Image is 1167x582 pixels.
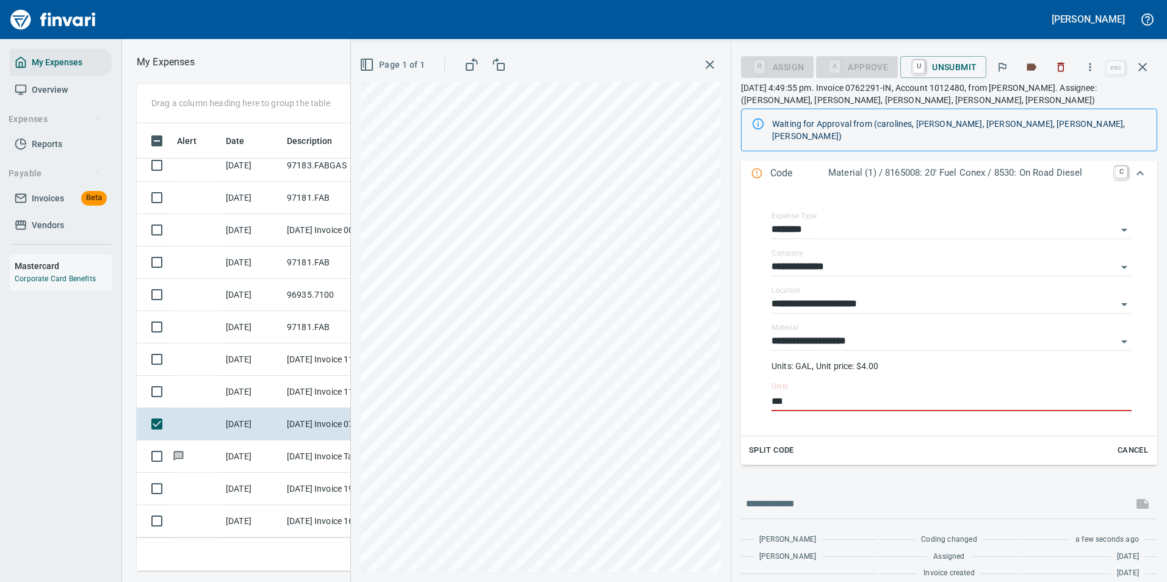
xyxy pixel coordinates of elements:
[771,383,789,390] label: Units
[172,452,185,460] span: Has messages
[741,61,814,71] div: Assign
[1116,296,1133,313] button: Open
[771,212,817,220] label: Expense Type
[741,82,1157,106] p: [DATE] 4:49:55 pm. Invoice 0762291-IN, Account 1012480, from [PERSON_NAME]. Assignee: ([PERSON_NA...
[1018,54,1045,81] button: Labels
[10,131,112,158] a: Reports
[1075,534,1139,546] span: a few seconds ago
[9,166,101,181] span: Payable
[1128,489,1157,519] span: This records your message into the invoice and notifies anyone mentioned
[282,311,392,343] td: 97181.FAB
[1049,10,1128,29] button: [PERSON_NAME]
[81,191,107,205] span: Beta
[900,56,986,78] button: UUnsubmit
[1077,54,1104,81] button: More
[828,166,1108,180] p: Material (1) / 8165008: 20' Fuel Conex / 8530: On Road Diesel
[771,360,1132,372] p: Units: GAL, Unit price: $4.00
[4,108,106,131] button: Expenses
[771,250,803,257] label: Company
[221,246,282,279] td: [DATE]
[221,149,282,182] td: [DATE]
[771,287,800,294] label: Location
[816,61,898,71] div: Units required
[221,408,282,440] td: [DATE]
[137,55,195,70] nav: breadcrumb
[1116,333,1133,350] button: Open
[221,311,282,343] td: [DATE]
[32,55,82,70] span: My Expenses
[32,191,64,206] span: Invoices
[10,212,112,239] a: Vendors
[921,534,977,546] span: Coding changed
[1117,551,1139,563] span: [DATE]
[221,279,282,311] td: [DATE]
[746,441,797,460] button: Split Code
[221,440,282,473] td: [DATE]
[226,134,245,148] span: Date
[923,567,975,580] span: Invoice created
[221,473,282,505] td: [DATE]
[282,182,392,214] td: 97181.FAB
[772,113,1147,147] div: Waiting for Approval from (carolines, [PERSON_NAME], [PERSON_NAME], [PERSON_NAME], [PERSON_NAME])
[282,505,392,537] td: [DATE] Invoice 160748 from Courier Direct, Inc. (1-38011)
[151,97,330,109] p: Drag a column heading here to group the table
[4,162,106,185] button: Payable
[137,55,195,70] p: My Expenses
[1117,567,1139,580] span: [DATE]
[32,218,64,233] span: Vendors
[759,551,816,563] span: [PERSON_NAME]
[15,259,112,273] h6: Mastercard
[362,57,425,73] span: Page 1 of 1
[15,275,96,283] a: Corporate Card Benefits
[10,185,112,212] a: InvoicesBeta
[1107,61,1125,74] a: esc
[221,343,282,376] td: [DATE]
[770,166,828,182] p: Code
[221,182,282,214] td: [DATE]
[287,134,333,148] span: Description
[282,408,392,440] td: [DATE] Invoice 0762291-IN from [PERSON_NAME], Inc. (1-39587)
[1116,444,1149,458] span: Cancel
[741,154,1157,194] div: Expand
[910,57,977,77] span: Unsubmit
[282,279,392,311] td: 96935.7100
[282,343,392,376] td: [DATE] Invoice 11007060 from Cessco Inc (1-10167)
[933,551,964,563] span: Assigned
[221,376,282,408] td: [DATE]
[282,149,392,182] td: 97183.FABGAS
[282,214,392,246] td: [DATE] Invoice 0002499482 from Central Welding Supply Co., Inc (1-23924)
[741,194,1157,465] div: Expand
[32,137,62,152] span: Reports
[282,246,392,279] td: 97181.FAB
[177,134,212,148] span: Alert
[7,5,99,34] img: Finvari
[10,76,112,104] a: Overview
[759,534,816,546] span: [PERSON_NAME]
[1104,52,1157,82] span: Close invoice
[1047,54,1074,81] button: Discard
[771,324,798,331] label: Material
[1115,166,1127,178] a: C
[9,112,101,127] span: Expenses
[177,134,197,148] span: Alert
[10,49,112,76] a: My Expenses
[749,444,794,458] span: Split Code
[282,440,392,473] td: [DATE] Invoice Tapani-22-03 7 from Columbia West Engineering Inc (1-10225)
[989,54,1016,81] button: Flag
[1113,441,1152,460] button: Cancel
[287,134,349,148] span: Description
[1052,13,1125,26] h5: [PERSON_NAME]
[32,82,68,98] span: Overview
[221,505,282,537] td: [DATE]
[1116,221,1133,239] button: Open
[357,54,430,76] button: Page 1 of 1
[282,473,392,505] td: [DATE] Invoice 19 - 358011 from Commercial Tire Inc. (1-39436)
[1116,259,1133,276] button: Open
[226,134,261,148] span: Date
[221,214,282,246] td: [DATE]
[282,376,392,408] td: [DATE] Invoice 11007063 from Cessco Inc (1-10167)
[913,60,925,73] a: U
